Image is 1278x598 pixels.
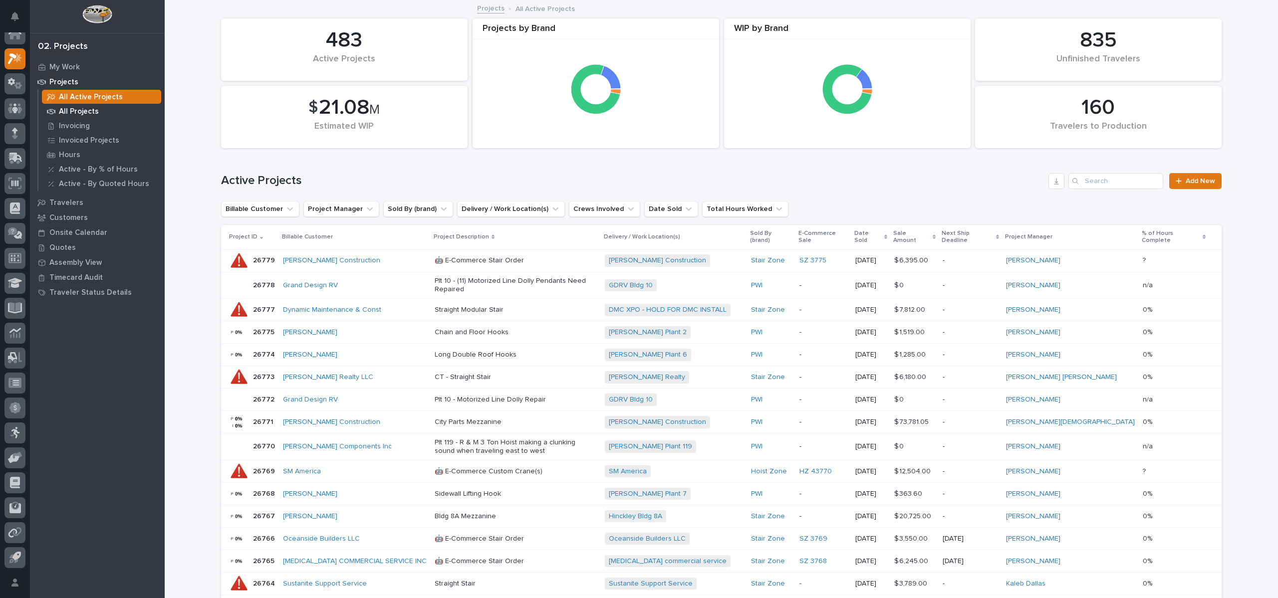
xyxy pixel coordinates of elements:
[457,201,565,217] button: Delivery / Work Location(s)
[1006,535,1060,543] a: [PERSON_NAME]
[221,174,1044,188] h1: Active Projects
[751,512,785,521] a: Stair Zone
[38,162,165,176] a: Active - By % of Hours
[253,510,277,521] p: 26767
[609,535,686,543] a: Oceanside Builders LLC
[943,535,998,543] p: [DATE]
[38,177,165,191] a: Active - By Quoted Hours
[992,28,1205,53] div: 835
[49,288,132,297] p: Traveler Status Details
[435,535,597,543] p: 🤖 E-Commerce Stair Order
[238,54,451,75] div: Active Projects
[221,201,299,217] button: Billable Customer
[894,326,927,337] p: $ 1,519.00
[855,306,887,314] p: [DATE]
[1143,533,1154,543] p: 0%
[751,351,763,359] a: PWI
[1143,440,1155,451] p: n/a
[609,351,687,359] a: [PERSON_NAME] Plant 6
[1143,555,1154,566] p: 0%
[30,285,165,300] a: Traveler Status Details
[1006,396,1060,404] a: [PERSON_NAME]
[943,281,998,290] p: -
[435,490,597,498] p: Sidewall Lifting Hook
[1143,371,1154,382] p: 0%
[253,371,276,382] p: 26773
[894,279,906,290] p: $ 0
[283,351,337,359] a: [PERSON_NAME]
[894,394,906,404] p: $ 0
[751,580,785,588] a: Stair Zone
[1143,488,1154,498] p: 0%
[1143,416,1154,426] p: 0%
[38,148,165,162] a: Hours
[308,98,318,117] span: $
[253,555,276,566] p: 26765
[221,411,1222,433] tr: 2677126771 [PERSON_NAME] Construction City Parts Mezzanine[PERSON_NAME] Construction PWI -[DATE]$...
[221,433,1222,460] tr: 2677026770 [PERSON_NAME] Components Inc Plt 119 - R & M 3 Ton Hoist making a clunking sound when ...
[751,396,763,404] a: PWI
[751,557,785,566] a: Stair Zone
[435,438,597,455] p: Plt 119 - R & M 3 Ton Hoist making a clunking sound when traveling east to west
[992,95,1205,120] div: 160
[283,396,338,404] a: Grand Design RV
[30,240,165,255] a: Quotes
[435,557,597,566] p: 🤖 E-Commerce Stair Order
[435,256,597,265] p: 🤖 E-Commerce Stair Order
[221,249,1222,272] tr: 2677926779 [PERSON_NAME] Construction 🤖 E-Commerce Stair Order[PERSON_NAME] Construction Stair Zo...
[1006,328,1060,337] a: [PERSON_NAME]
[569,201,640,217] button: Crews Involved
[943,557,998,566] p: [DATE]
[751,418,763,426] a: PWI
[1143,578,1154,588] p: 0%
[855,535,887,543] p: [DATE]
[799,442,847,451] p: -
[253,578,277,588] p: 26764
[30,270,165,285] a: Timecard Audit
[1143,394,1155,404] p: n/a
[894,555,930,566] p: $ 6,245.00
[943,328,998,337] p: -
[38,41,88,52] div: 02. Projects
[30,210,165,225] a: Customers
[751,328,763,337] a: PWI
[942,228,994,246] p: Next Ship Deadline
[799,580,847,588] p: -
[854,228,882,246] p: Date Sold
[59,180,149,189] p: Active - By Quoted Hours
[30,225,165,240] a: Onsite Calendar
[799,467,832,476] a: HZ 43770
[221,550,1222,572] tr: 2676526765 [MEDICAL_DATA] COMMERCIAL SERVICE INC 🤖 E-Commerce Stair Order[MEDICAL_DATA] commercia...
[609,580,693,588] a: Sustanite Support Service
[855,442,887,451] p: [DATE]
[751,256,785,265] a: Stair Zone
[799,418,847,426] p: -
[1142,228,1200,246] p: % of Hours Complete
[799,281,847,290] p: -
[221,389,1222,411] tr: 2677226772 Grand Design RV Plt 10 - Motorized Line Dolly RepairGDRV Bldg 10 PWI -[DATE]$ 0$ 0 -[P...
[283,306,381,314] a: Dynamic Maintenance & Const
[943,580,998,588] p: -
[1005,231,1052,242] p: Project Manager
[943,442,998,451] p: -
[992,54,1205,75] div: Unfinished Travelers
[751,535,785,543] a: Stair Zone
[609,256,706,265] a: [PERSON_NAME] Construction
[943,490,998,498] p: -
[283,281,338,290] a: Grand Design RV
[435,373,597,382] p: CT - Straight Stair
[1006,306,1060,314] a: [PERSON_NAME]
[30,255,165,270] a: Assembly View
[49,258,102,267] p: Assembly View
[751,306,785,314] a: Stair Zone
[221,299,1222,321] tr: 2677726777 Dynamic Maintenance & Const Straight Modular StairDMC XPO - HOLD FOR DMC INSTALL Stair...
[283,418,380,426] a: [PERSON_NAME] Construction
[283,328,337,337] a: [PERSON_NAME]
[38,133,165,147] a: Invoiced Projects
[30,59,165,74] a: My Work
[894,371,928,382] p: $ 6,180.00
[238,121,451,142] div: Estimated WIP
[751,442,763,451] a: PWI
[253,533,277,543] p: 26766
[283,442,392,451] a: [PERSON_NAME] Components Inc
